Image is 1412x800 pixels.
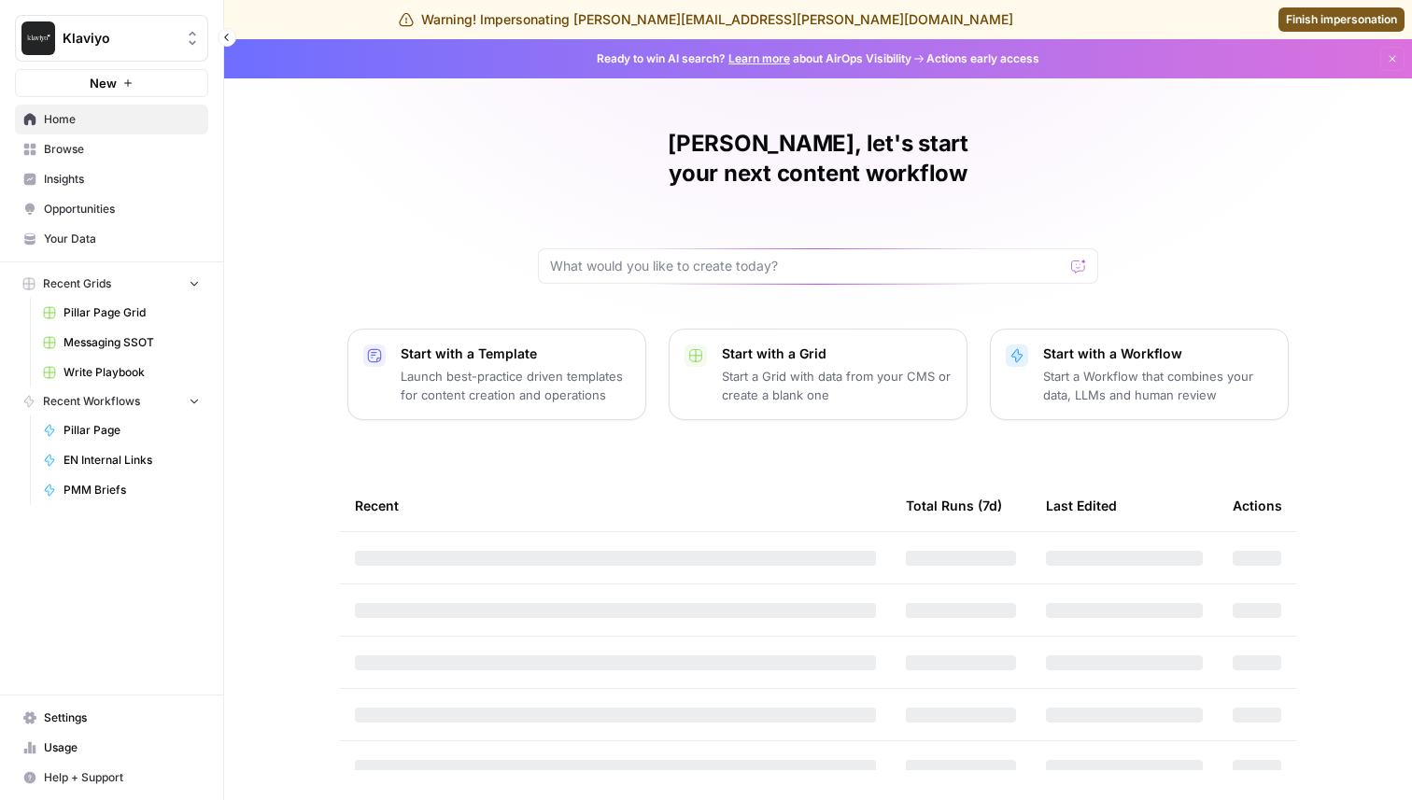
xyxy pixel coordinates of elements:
[43,275,111,292] span: Recent Grids
[15,270,208,298] button: Recent Grids
[44,769,200,786] span: Help + Support
[44,201,200,218] span: Opportunities
[64,334,200,351] span: Messaging SSOT
[669,329,967,420] button: Start with a GridStart a Grid with data from your CMS or create a blank one
[1046,480,1117,531] div: Last Edited
[35,415,208,445] a: Pillar Page
[401,344,630,363] p: Start with a Template
[15,15,208,62] button: Workspace: Klaviyo
[906,480,1002,531] div: Total Runs (7d)
[35,328,208,358] a: Messaging SSOT
[35,358,208,387] a: Write Playbook
[15,134,208,164] a: Browse
[35,445,208,475] a: EN Internal Links
[1043,367,1273,404] p: Start a Workflow that combines your data, LLMs and human review
[64,364,200,381] span: Write Playbook
[1233,480,1282,531] div: Actions
[597,50,911,67] span: Ready to win AI search? about AirOps Visibility
[44,111,200,128] span: Home
[399,10,1013,29] div: Warning! Impersonating [PERSON_NAME][EMAIL_ADDRESS][PERSON_NAME][DOMAIN_NAME]
[43,393,140,410] span: Recent Workflows
[15,164,208,194] a: Insights
[990,329,1289,420] button: Start with a WorkflowStart a Workflow that combines your data, LLMs and human review
[35,475,208,505] a: PMM Briefs
[64,304,200,321] span: Pillar Page Grid
[722,344,952,363] p: Start with a Grid
[355,480,876,531] div: Recent
[35,298,208,328] a: Pillar Page Grid
[21,21,55,55] img: Klaviyo Logo
[64,452,200,469] span: EN Internal Links
[926,50,1039,67] span: Actions early access
[15,387,208,415] button: Recent Workflows
[44,141,200,158] span: Browse
[44,171,200,188] span: Insights
[15,763,208,793] button: Help + Support
[15,194,208,224] a: Opportunities
[44,709,200,726] span: Settings
[63,29,176,48] span: Klaviyo
[15,69,208,97] button: New
[1043,344,1273,363] p: Start with a Workflow
[44,739,200,756] span: Usage
[44,231,200,247] span: Your Data
[550,257,1064,275] input: What would you like to create today?
[347,329,646,420] button: Start with a TemplateLaunch best-practice driven templates for content creation and operations
[1286,11,1397,28] span: Finish impersonation
[90,74,117,92] span: New
[1278,7,1405,32] a: Finish impersonation
[64,422,200,439] span: Pillar Page
[15,703,208,733] a: Settings
[15,733,208,763] a: Usage
[722,367,952,404] p: Start a Grid with data from your CMS or create a blank one
[15,105,208,134] a: Home
[401,367,630,404] p: Launch best-practice driven templates for content creation and operations
[15,224,208,254] a: Your Data
[538,129,1098,189] h1: [PERSON_NAME], let's start your next content workflow
[728,51,790,65] a: Learn more
[64,482,200,498] span: PMM Briefs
